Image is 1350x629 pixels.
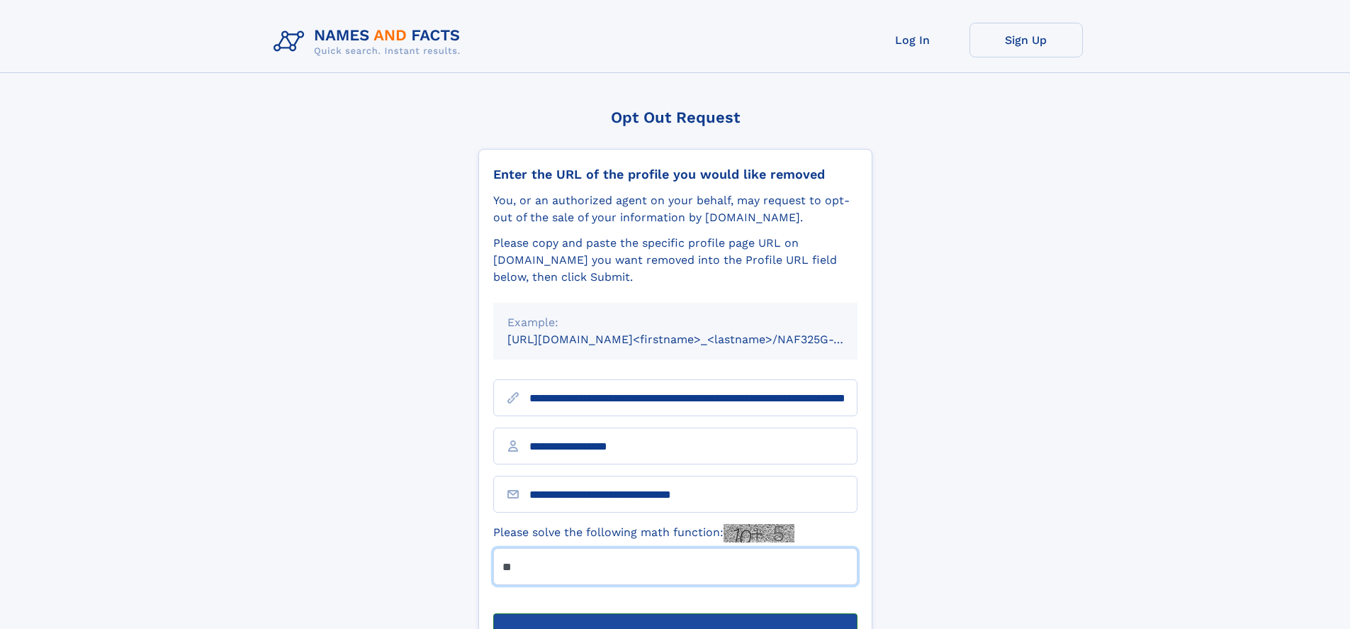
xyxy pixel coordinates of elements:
[507,333,884,346] small: [URL][DOMAIN_NAME]<firstname>_<lastname>/NAF325G-xxxxxxxx
[493,167,857,182] div: Enter the URL of the profile you would like removed
[478,108,872,126] div: Opt Out Request
[856,23,969,57] a: Log In
[493,235,857,286] div: Please copy and paste the specific profile page URL on [DOMAIN_NAME] you want removed into the Pr...
[493,524,794,542] label: Please solve the following math function:
[268,23,472,61] img: Logo Names and Facts
[507,314,843,331] div: Example:
[969,23,1083,57] a: Sign Up
[493,192,857,226] div: You, or an authorized agent on your behalf, may request to opt-out of the sale of your informatio...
